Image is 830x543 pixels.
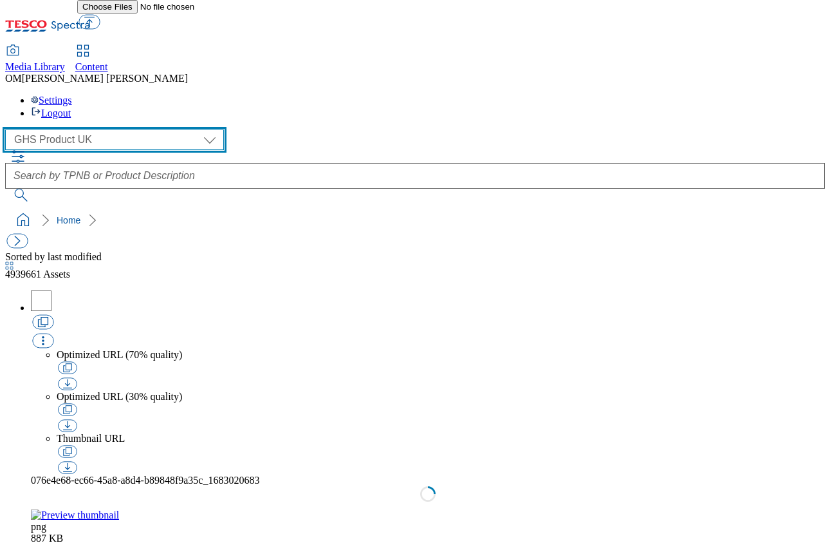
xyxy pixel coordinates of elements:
span: Sorted by last modified [5,251,102,262]
span: Media Library [5,61,65,72]
img: Preview thumbnail [31,510,119,521]
a: home [13,210,33,231]
span: Thumbnail URL [57,433,125,444]
a: Settings [31,95,72,106]
span: 076e4e68-ec66-45a8-a8d4-b89848f9a35c_1683020683 [31,475,259,486]
a: Content [75,46,108,73]
span: Optimized URL (70% quality) [57,349,182,360]
span: OM [5,73,22,84]
a: Logout [31,108,71,119]
span: Optimized URL (30% quality) [57,391,182,402]
input: Search by TPNB or Product Description [5,163,825,189]
span: Assets [5,269,70,280]
a: Media Library [5,46,65,73]
span: Content [75,61,108,72]
a: Home [57,215,80,225]
span: [PERSON_NAME] [PERSON_NAME] [22,73,188,84]
nav: breadcrumb [5,208,825,233]
span: 4939661 [5,269,43,280]
span: Type [31,521,46,532]
a: Preview thumbnail [31,486,825,521]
